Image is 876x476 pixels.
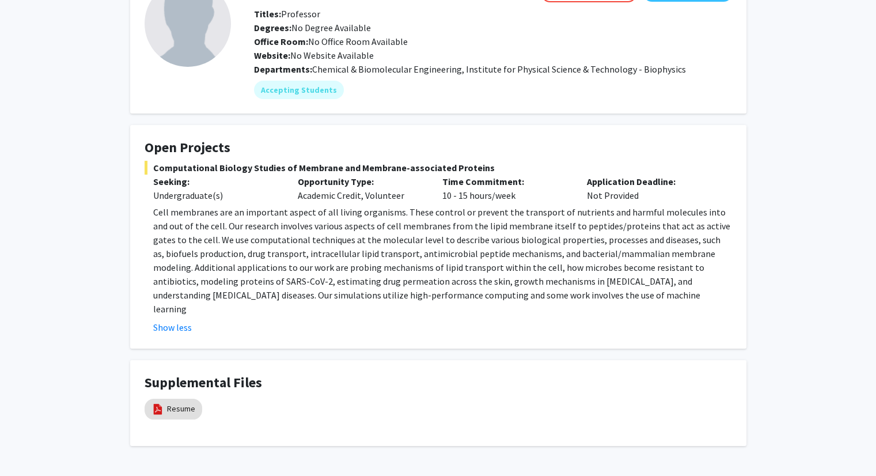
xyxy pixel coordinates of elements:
span: No Website Available [254,50,374,61]
button: Show less [153,320,192,334]
b: Titles: [254,8,281,20]
span: No Office Room Available [254,36,408,47]
div: Undergraduate(s) [153,188,280,202]
b: Departments: [254,63,312,75]
span: No Degree Available [254,22,371,33]
p: Opportunity Type: [298,175,425,188]
iframe: Chat [9,424,49,467]
b: Degrees: [254,22,291,33]
p: Seeking: [153,175,280,188]
div: Academic Credit, Volunteer [289,175,434,202]
p: Time Commitment: [442,175,570,188]
span: Professor [254,8,320,20]
div: Not Provided [578,175,723,202]
img: pdf_icon.png [151,403,164,415]
div: 10 - 15 hours/week [434,175,578,202]
b: Website: [254,50,290,61]
span: Chemical & Biomolecular Engineering, Institute for Physical Science & Technology - Biophysics [312,63,686,75]
a: Resume [167,403,195,415]
p: Application Deadline: [587,175,714,188]
mat-chip: Accepting Students [254,81,344,99]
h4: Supplemental Files [145,375,732,391]
p: Cell membranes are an important aspect of all living organisms. These control or prevent the tran... [153,205,732,316]
b: Office Room: [254,36,308,47]
span: Computational Biology Studies of Membrane and Membrane-associated Proteins [145,161,732,175]
h4: Open Projects [145,139,732,156]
